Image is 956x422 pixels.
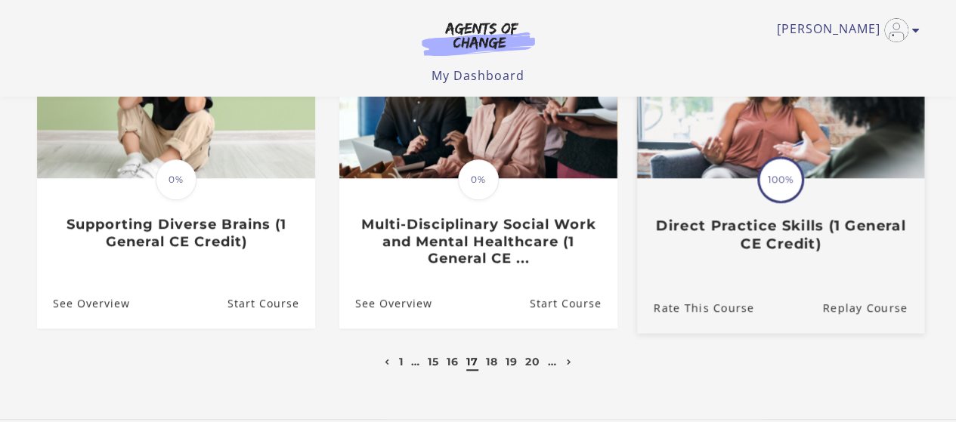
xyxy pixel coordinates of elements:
a: My Dashboard [432,67,524,84]
a: 15 [428,355,439,368]
a: 20 [525,355,540,368]
span: 0% [458,159,499,200]
a: Direct Practice Skills (1 General CE Credit): Resume Course [822,282,924,333]
h3: Multi-Disciplinary Social Work and Mental Healthcare (1 General CE ... [355,216,601,267]
a: 16 [447,355,459,368]
img: Agents of Change Logo [406,21,551,56]
a: Supporting Diverse Brains (1 General CE Credit): Resume Course [227,279,314,328]
span: 100% [760,159,802,201]
a: Multi-Disciplinary Social Work and Mental Healthcare (1 General CE ...: Resume Course [529,279,617,328]
span: 0% [156,159,196,200]
a: Previous page [381,355,394,368]
a: 17 [466,355,478,368]
h3: Supporting Diverse Brains (1 General CE Credit) [53,216,299,250]
a: Supporting Diverse Brains (1 General CE Credit): See Overview [37,279,130,328]
a: 1 [399,355,404,368]
a: 19 [506,355,518,368]
a: Next page [563,355,576,368]
a: … [411,355,420,368]
h3: Direct Practice Skills (1 General CE Credit) [653,217,907,252]
a: Direct Practice Skills (1 General CE Credit): Rate This Course [636,282,753,333]
a: … [548,355,557,368]
a: Multi-Disciplinary Social Work and Mental Healthcare (1 General CE ...: See Overview [339,279,432,328]
a: 18 [486,355,498,368]
a: Toggle menu [777,18,912,42]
